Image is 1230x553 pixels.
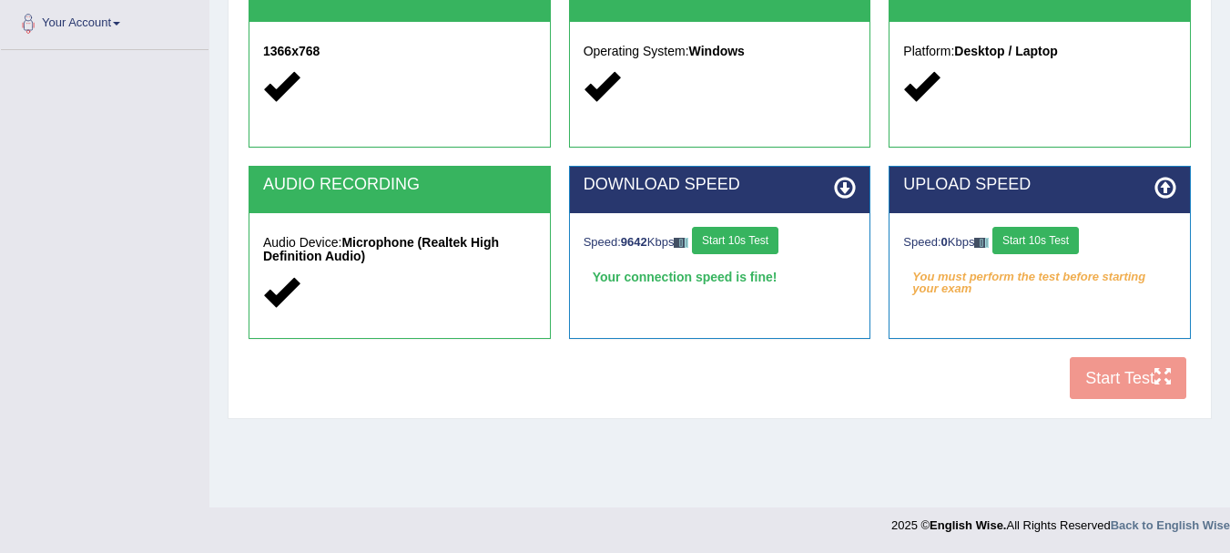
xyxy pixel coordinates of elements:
[903,227,1176,259] div: Speed: Kbps
[263,235,499,263] strong: Microphone (Realtek High Definition Audio)
[941,235,948,249] strong: 0
[992,227,1079,254] button: Start 10s Test
[621,235,647,249] strong: 9642
[263,44,320,58] strong: 1366x768
[689,44,745,58] strong: Windows
[954,44,1058,58] strong: Desktop / Laptop
[263,176,536,194] h2: AUDIO RECORDING
[903,176,1176,194] h2: UPLOAD SPEED
[674,238,688,248] img: ajax-loader-fb-connection.gif
[903,45,1176,58] h5: Platform:
[584,227,857,259] div: Speed: Kbps
[974,238,989,248] img: ajax-loader-fb-connection.gif
[584,176,857,194] h2: DOWNLOAD SPEED
[1111,518,1230,532] a: Back to English Wise
[263,236,536,264] h5: Audio Device:
[930,518,1006,532] strong: English Wise.
[584,263,857,291] div: Your connection speed is fine!
[903,263,1176,291] em: You must perform the test before starting your exam
[584,45,857,58] h5: Operating System:
[692,227,778,254] button: Start 10s Test
[891,507,1230,534] div: 2025 © All Rights Reserved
